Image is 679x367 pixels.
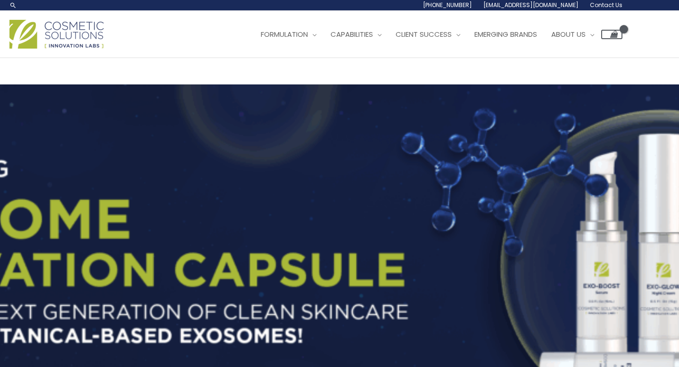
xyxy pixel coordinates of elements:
[467,20,544,49] a: Emerging Brands
[396,29,452,39] span: Client Success
[323,20,389,49] a: Capabilities
[551,29,586,39] span: About Us
[261,29,308,39] span: Formulation
[389,20,467,49] a: Client Success
[423,1,472,9] span: [PHONE_NUMBER]
[254,20,323,49] a: Formulation
[247,20,622,49] nav: Site Navigation
[9,1,17,9] a: Search icon link
[590,1,622,9] span: Contact Us
[483,1,579,9] span: [EMAIL_ADDRESS][DOMAIN_NAME]
[331,29,373,39] span: Capabilities
[474,29,537,39] span: Emerging Brands
[601,30,622,39] a: View Shopping Cart, empty
[9,20,104,49] img: Cosmetic Solutions Logo
[544,20,601,49] a: About Us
